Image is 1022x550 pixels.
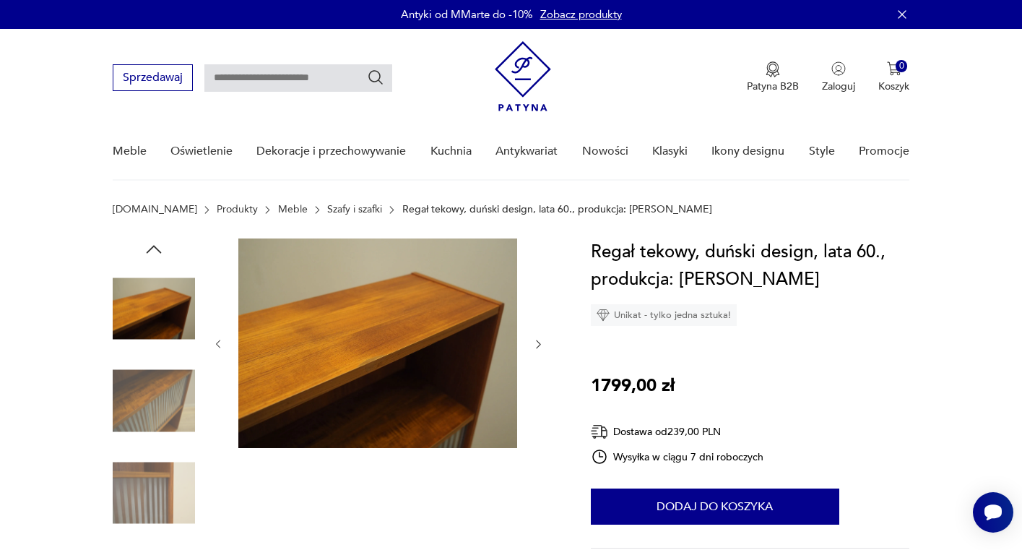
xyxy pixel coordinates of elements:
a: Szafy i szafki [327,204,382,215]
a: Style [809,124,835,179]
h1: Regał tekowy, duński design, lata 60., produkcja: [PERSON_NAME] [591,239,909,293]
a: Dekoracje i przechowywanie [256,124,406,179]
a: Oświetlenie [170,124,233,179]
a: Ikona medaluPatyna B2B [747,61,799,93]
button: Szukaj [367,69,384,86]
a: Meble [278,204,308,215]
a: Kuchnia [430,124,472,179]
p: Regał tekowy, duński design, lata 60., produkcja: [PERSON_NAME] [402,204,712,215]
a: Promocje [859,124,909,179]
img: Ikona diamentu [597,309,610,322]
img: Patyna - sklep z meblami i dekoracjami vintage [495,41,551,111]
p: 1799,00 zł [591,372,675,400]
a: Sprzedawaj [113,74,193,84]
button: 0Koszyk [878,61,909,93]
a: Produkty [217,204,258,215]
a: Antykwariat [495,124,558,179]
a: Klasyki [652,124,688,179]
p: Antyki od MMarte do -10% [401,7,533,22]
img: Zdjęcie produktu Regał tekowy, duński design, lata 60., produkcja: Dania [113,360,195,442]
div: Wysyłka w ciągu 7 dni roboczych [591,448,764,465]
img: Ikona medalu [766,61,780,77]
a: Nowości [582,124,628,179]
img: Zdjęcie produktu Regał tekowy, duński design, lata 60., produkcja: Dania [113,452,195,534]
p: Patyna B2B [747,80,799,93]
a: [DOMAIN_NAME] [113,204,197,215]
button: Dodaj do koszyka [591,489,839,525]
p: Koszyk [878,80,909,93]
img: Ikona koszyka [887,61,901,76]
div: 0 [896,60,908,72]
img: Ikona dostawy [591,423,608,441]
p: Zaloguj [822,80,855,93]
div: Dostawa od 239,00 PLN [591,423,764,441]
button: Zaloguj [822,61,855,93]
button: Patyna B2B [747,61,799,93]
img: Zdjęcie produktu Regał tekowy, duński design, lata 60., produkcja: Dania [113,267,195,350]
img: Ikonka użytkownika [831,61,846,76]
a: Meble [113,124,147,179]
div: Unikat - tylko jedna sztuka! [591,304,737,326]
a: Zobacz produkty [540,7,622,22]
img: Zdjęcie produktu Regał tekowy, duński design, lata 60., produkcja: Dania [238,239,517,448]
button: Sprzedawaj [113,64,193,91]
a: Ikony designu [711,124,784,179]
iframe: Smartsupp widget button [973,492,1013,533]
